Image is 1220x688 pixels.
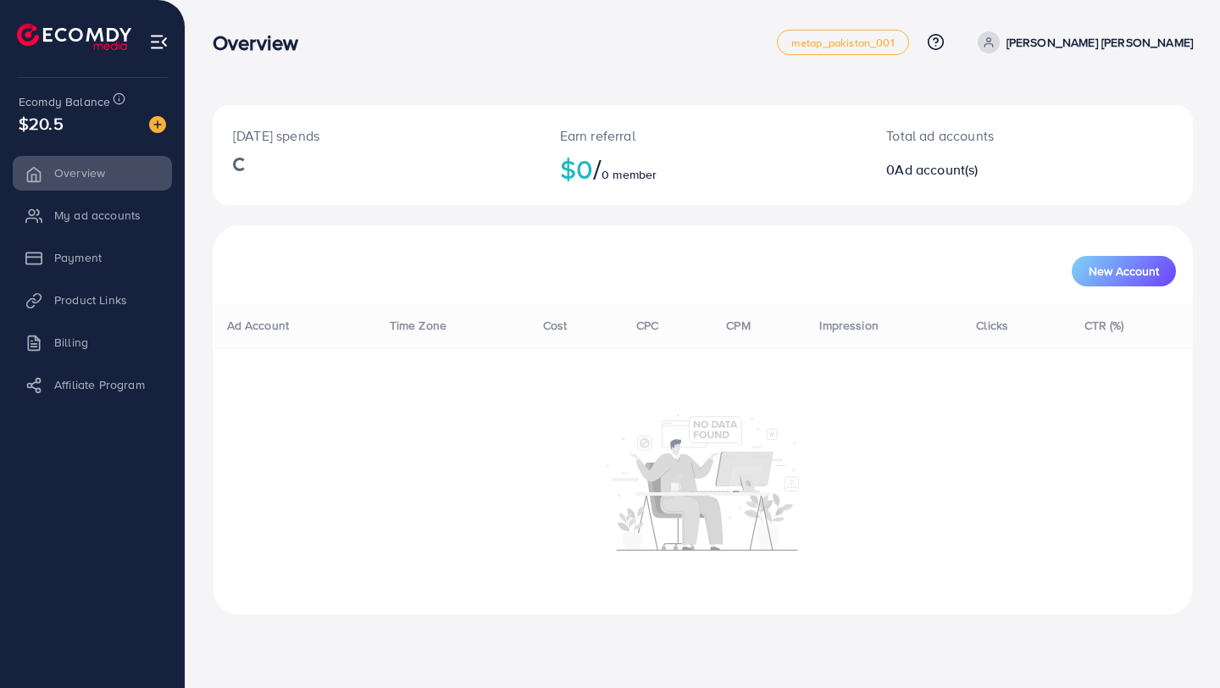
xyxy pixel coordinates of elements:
p: [PERSON_NAME] [PERSON_NAME] [1006,32,1193,53]
h2: $0 [560,153,846,185]
span: / [593,149,602,188]
h2: 0 [886,162,1090,178]
a: metap_pakistan_001 [777,30,909,55]
span: New Account [1089,265,1159,277]
img: menu [149,32,169,52]
span: $20.5 [19,111,64,136]
p: Total ad accounts [886,125,1090,146]
span: Ecomdy Balance [19,93,110,110]
p: Earn referral [560,125,846,146]
span: Ad account(s) [895,160,978,179]
span: 0 member [602,166,657,183]
p: [DATE] spends [233,125,519,146]
span: metap_pakistan_001 [791,37,895,48]
img: logo [17,24,131,50]
h3: Overview [213,31,312,55]
button: New Account [1072,256,1176,286]
img: image [149,116,166,133]
a: [PERSON_NAME] [PERSON_NAME] [971,31,1193,53]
